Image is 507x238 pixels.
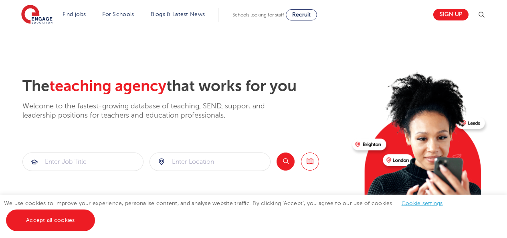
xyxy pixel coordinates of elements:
a: Blogs & Latest News [151,11,205,17]
span: We use cookies to improve your experience, personalise content, and analyse website traffic. By c... [4,200,451,223]
div: Submit [149,153,271,171]
img: Engage Education [21,5,53,25]
span: Schools looking for staff [232,12,284,18]
input: Submit [150,153,270,171]
div: Submit [22,153,143,171]
span: teaching agency [49,77,166,95]
a: For Schools [102,11,134,17]
input: Submit [23,153,143,171]
a: Recruit [286,9,317,20]
span: Recruit [292,12,311,18]
a: Accept all cookies [6,210,95,231]
button: Search [277,153,295,171]
p: Welcome to the fastest-growing database of teaching, SEND, support and leadership positions for t... [22,102,287,120]
a: Cookie settings [402,200,443,206]
h2: The that works for you [22,77,346,96]
a: Find jobs [63,11,86,17]
a: Sign up [433,9,469,20]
